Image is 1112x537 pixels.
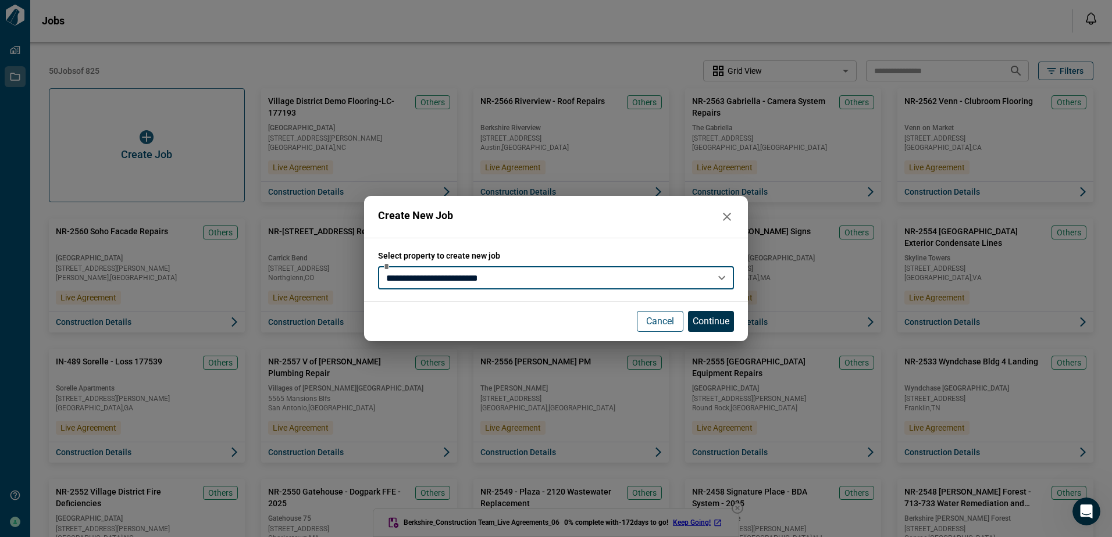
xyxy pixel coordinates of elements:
button: Continue [688,311,734,332]
p: Continue [693,314,729,328]
span: Select property to create new job [378,250,734,262]
button: Open [714,270,730,286]
iframe: Intercom live chat [1072,497,1100,525]
p: Cancel [646,314,674,328]
button: Cancel [637,311,683,332]
span: Create New Job [378,210,453,224]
